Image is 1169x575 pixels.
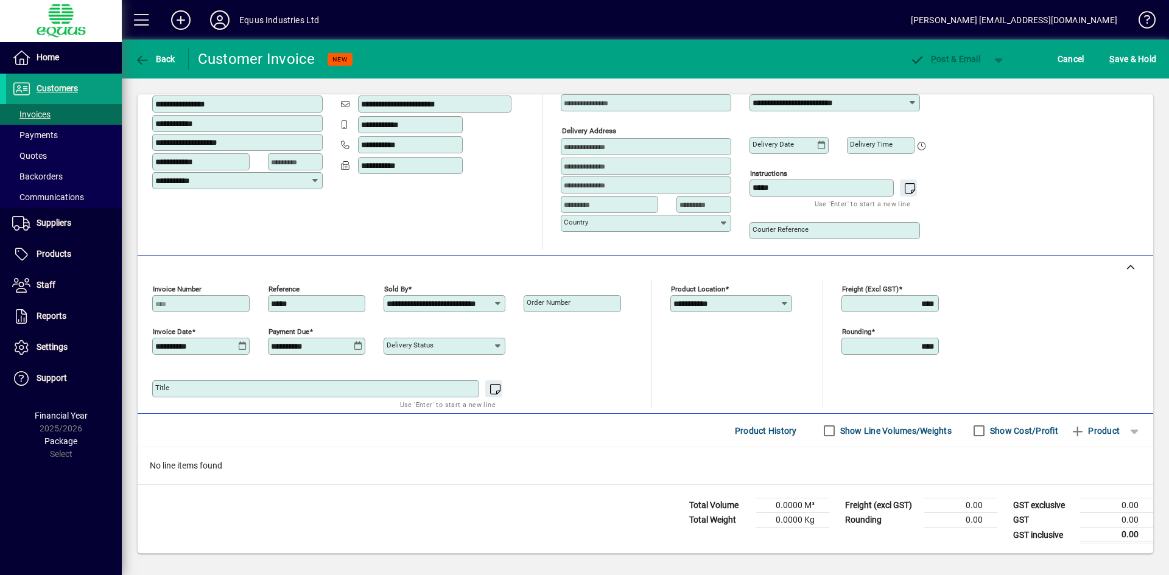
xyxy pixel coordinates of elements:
[44,436,77,446] span: Package
[6,104,122,125] a: Invoices
[332,55,348,63] span: NEW
[6,301,122,332] a: Reports
[1064,420,1126,442] button: Product
[6,363,122,394] a: Support
[12,130,58,140] span: Payments
[6,166,122,187] a: Backorders
[730,420,802,442] button: Product History
[122,48,189,70] app-page-header-button: Back
[269,327,309,336] mat-label: Payment due
[988,425,1058,437] label: Show Cost/Profit
[910,54,980,64] span: ost & Email
[155,383,169,392] mat-label: Title
[37,373,67,383] span: Support
[6,239,122,270] a: Products
[37,311,66,321] span: Reports
[924,513,997,528] td: 0.00
[839,513,924,528] td: Rounding
[683,498,756,513] td: Total Volume
[911,10,1117,30] div: [PERSON_NAME] [EMAIL_ADDRESS][DOMAIN_NAME]
[12,172,63,181] span: Backorders
[37,83,78,93] span: Customers
[1080,513,1153,528] td: 0.00
[1109,49,1156,69] span: ave & Hold
[37,342,68,352] span: Settings
[37,249,71,259] span: Products
[564,218,588,226] mat-label: Country
[153,285,202,293] mat-label: Invoice number
[1109,54,1114,64] span: S
[37,218,71,228] span: Suppliers
[132,48,178,70] button: Back
[1106,48,1159,70] button: Save & Hold
[1007,528,1080,543] td: GST inclusive
[400,397,496,411] mat-hint: Use 'Enter' to start a new line
[904,48,986,70] button: Post & Email
[931,54,936,64] span: P
[35,411,88,420] span: Financial Year
[1129,2,1154,42] a: Knowledge Base
[12,151,47,161] span: Quotes
[239,10,320,30] div: Equus Industries Ltd
[200,9,239,31] button: Profile
[527,298,570,307] mat-label: Order number
[153,327,192,336] mat-label: Invoice date
[138,447,1153,484] div: No line items found
[306,75,326,94] button: Copy to Delivery address
[838,425,952,437] label: Show Line Volumes/Weights
[924,498,997,513] td: 0.00
[683,513,756,528] td: Total Weight
[839,498,924,513] td: Freight (excl GST)
[753,225,809,234] mat-label: Courier Reference
[37,52,59,62] span: Home
[842,327,871,336] mat-label: Rounding
[6,208,122,239] a: Suppliers
[6,187,122,207] a: Communications
[387,341,434,349] mat-label: Delivery status
[850,140,893,148] mat-label: Delivery time
[198,49,315,69] div: Customer Invoice
[1007,498,1080,513] td: GST exclusive
[6,43,122,73] a: Home
[161,9,200,31] button: Add
[756,498,829,513] td: 0.0000 M³
[753,140,794,148] mat-label: Delivery date
[756,513,829,528] td: 0.0000 Kg
[1055,48,1087,70] button: Cancel
[842,285,899,293] mat-label: Freight (excl GST)
[12,192,84,202] span: Communications
[1058,49,1084,69] span: Cancel
[1080,498,1153,513] td: 0.00
[1080,528,1153,543] td: 0.00
[1070,421,1120,441] span: Product
[671,285,725,293] mat-label: Product location
[6,332,122,363] a: Settings
[1007,513,1080,528] td: GST
[384,285,408,293] mat-label: Sold by
[735,421,797,441] span: Product History
[6,145,122,166] a: Quotes
[37,280,55,290] span: Staff
[6,125,122,145] a: Payments
[269,285,300,293] mat-label: Reference
[12,110,51,119] span: Invoices
[6,270,122,301] a: Staff
[135,54,175,64] span: Back
[815,197,910,211] mat-hint: Use 'Enter' to start a new line
[750,169,787,178] mat-label: Instructions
